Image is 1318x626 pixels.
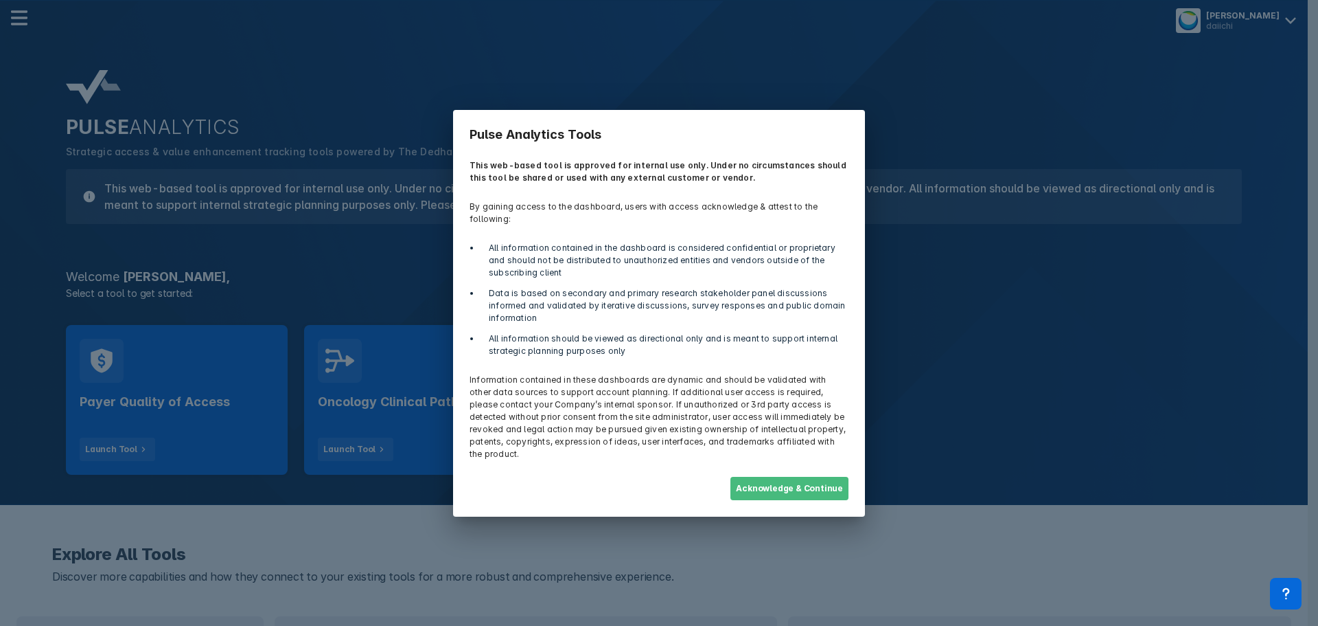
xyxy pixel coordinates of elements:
li: All information contained in the dashboard is considered confidential or proprietary and should n... [481,242,848,279]
p: This web-based tool is approved for internal use only. Under no circumstances should this tool be... [461,151,857,192]
li: All information should be viewed as directional only and is meant to support internal strategic p... [481,333,848,357]
li: Data is based on secondary and primary research stakeholder panel discussions informed and valida... [481,287,848,324]
p: Information contained in these dashboards are dynamic and should be validated with other data sou... [461,366,857,469]
h3: Pulse Analytics Tools [461,118,857,151]
div: Contact Support [1270,578,1302,610]
button: Acknowledge & Continue [730,477,848,500]
p: By gaining access to the dashboard, users with access acknowledge & attest to the following: [461,192,857,234]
